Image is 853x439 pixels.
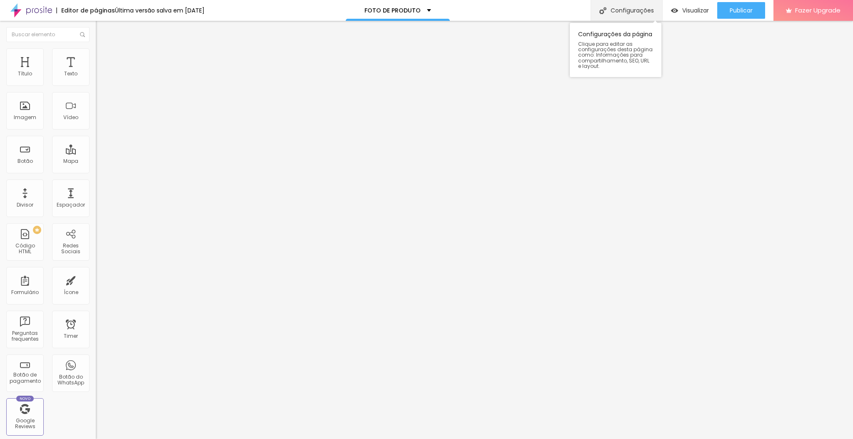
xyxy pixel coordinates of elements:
[717,2,765,19] button: Publicar
[80,32,85,37] img: Icone
[64,289,78,295] div: Ícone
[8,330,41,342] div: Perguntas frequentes
[671,7,678,14] img: view-1.svg
[8,243,41,255] div: Código HTML
[663,2,717,19] button: Visualizar
[6,27,90,42] input: Buscar elemento
[8,418,41,430] div: Google Reviews
[63,115,78,120] div: Vídeo
[682,7,709,14] span: Visualizar
[14,115,36,120] div: Imagem
[57,202,85,208] div: Espaçador
[64,333,78,339] div: Timer
[16,396,34,402] div: Novo
[56,7,115,13] div: Editor de páginas
[795,7,841,14] span: Fazer Upgrade
[54,243,87,255] div: Redes Sociais
[17,202,33,208] div: Divisor
[599,7,606,14] img: Icone
[18,71,32,77] div: Título
[11,289,39,295] div: Formulário
[570,23,661,77] div: Configurações da página
[364,7,421,13] p: FOTO DE PRODUTO
[96,21,853,439] iframe: Editor
[730,7,753,14] span: Publicar
[8,372,41,384] div: Botão de pagamento
[54,374,87,386] div: Botão do WhatsApp
[17,158,33,164] div: Botão
[64,71,77,77] div: Texto
[578,41,653,69] span: Clique para editar as configurações desta página como: Informações para compartilhamento, SEO, UR...
[63,158,78,164] div: Mapa
[115,7,205,13] div: Última versão salva em [DATE]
